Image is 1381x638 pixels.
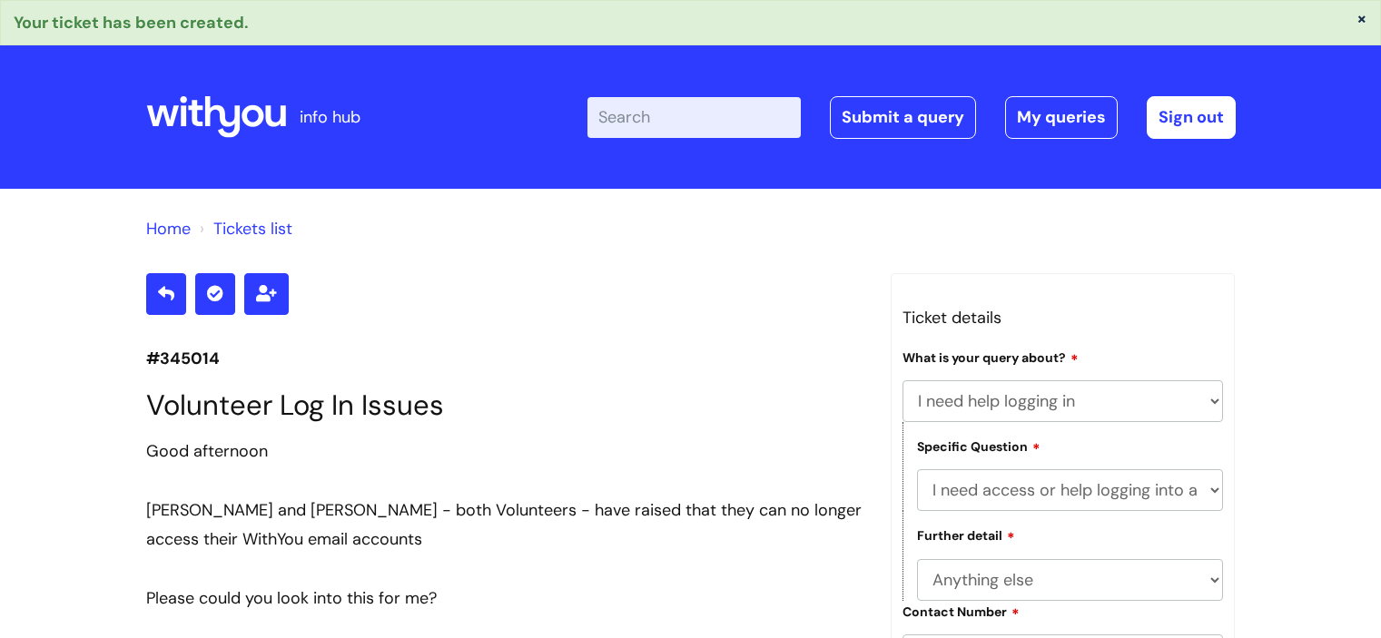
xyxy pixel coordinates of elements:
a: Sign out [1147,96,1236,138]
div: Good afternoon [146,437,863,466]
button: × [1356,10,1367,26]
h1: Volunteer Log In Issues [146,388,863,422]
input: Search [587,97,801,137]
li: Solution home [146,214,191,243]
div: [PERSON_NAME] and [PERSON_NAME] - both Volunteers - have raised that they can no longer access th... [146,496,863,555]
div: | - [587,96,1236,138]
a: My queries [1005,96,1118,138]
h3: Ticket details [903,303,1224,332]
a: Submit a query [830,96,976,138]
p: #345014 [146,344,863,373]
li: Tickets list [195,214,292,243]
div: Please could you look into this for me? [146,584,863,613]
label: Further detail [917,525,1015,544]
label: Contact Number [903,602,1020,620]
a: Home [146,218,191,240]
label: Specific Question [917,437,1041,455]
a: Tickets list [213,218,292,240]
label: What is your query about? [903,348,1079,366]
p: info hub [300,103,360,132]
